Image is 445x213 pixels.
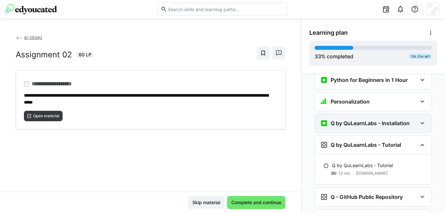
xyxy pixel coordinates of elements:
[24,111,63,121] button: Open material
[227,196,285,209] button: Complete and continue
[331,120,410,126] h3: Q by QuLearnLabs - Installation
[331,98,370,105] h3: Personalization
[331,194,403,200] h3: Q - GitHub Public Repository
[24,35,42,40] span: AI-SEQ#2
[331,77,408,83] h3: Python for Beginners in 1 Hour
[16,35,42,40] a: AI-SEQ#2
[16,50,72,60] h2: Assignment 02
[315,52,353,60] div: % completed
[409,54,432,59] div: 13h 31m left
[339,171,350,176] span: 12 min
[191,199,221,206] span: Skip material
[32,113,60,119] span: Open material
[309,29,348,36] span: Learning plan
[167,6,284,12] input: Search skills and learning paths…
[331,142,401,148] h3: Q by QuLearnLabs - Tutorial
[315,53,321,60] span: 33
[230,199,282,206] span: Complete and continue
[79,51,91,58] span: 60 LP
[188,196,224,209] button: Skip material
[356,171,388,176] span: [DOMAIN_NAME]
[332,162,393,169] p: Q by QuLearnLabs - Tutorial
